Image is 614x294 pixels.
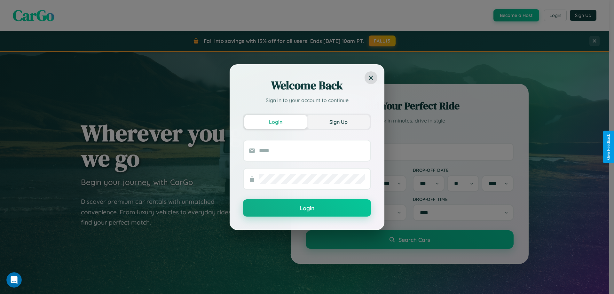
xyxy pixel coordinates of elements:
[606,134,611,160] div: Give Feedback
[243,78,371,93] h2: Welcome Back
[6,272,22,288] iframe: Intercom live chat
[307,115,370,129] button: Sign Up
[243,199,371,217] button: Login
[244,115,307,129] button: Login
[243,96,371,104] p: Sign in to your account to continue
